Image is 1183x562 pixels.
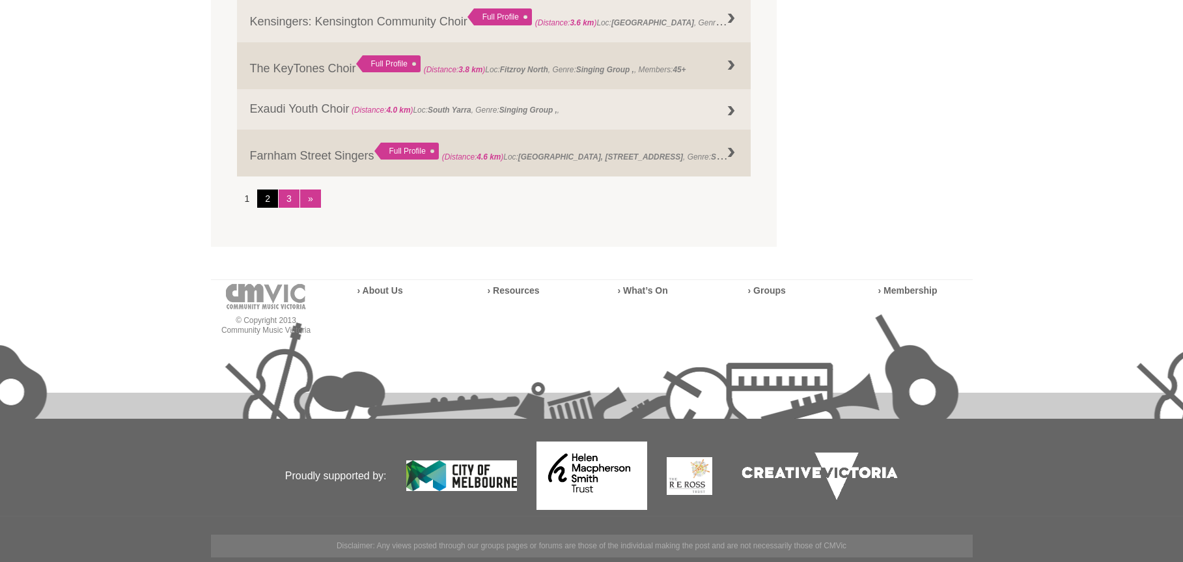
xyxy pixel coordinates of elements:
span: Loc: , Genre: , [350,105,560,115]
span: Loc: , Genre: , [535,15,783,28]
a: 2 [257,190,278,208]
strong: Singing Group , [499,105,557,115]
a: › Resources [488,285,540,296]
a: » [300,190,321,208]
strong: Fitzroy North [500,65,548,74]
a: Farnham Street Singers Full Profile (Distance:4.6 km)Loc:[GEOGRAPHIC_DATA], [STREET_ADDRESS], Gen... [237,130,751,176]
p: Proudly supported by: [211,421,387,531]
img: cmvic-logo-footer.png [226,284,306,309]
a: The KeyTones Choir Full Profile (Distance:3.8 km)Loc:Fitzroy North, Genre:Singing Group ,, Member... [237,42,751,89]
span: (Distance: ) [424,65,486,74]
strong: Singing Group , [576,65,634,74]
li: 1 [237,190,258,208]
a: › Groups [748,285,786,296]
img: Creative Victoria Logo [732,442,908,510]
div: Full Profile [374,143,439,160]
p: © Copyright 2013 Community Music Victoria [211,316,322,335]
strong: 4.6 km [477,152,501,162]
strong: South Yarra [428,105,471,115]
strong: 3.6 km [570,18,594,27]
strong: Singing Group , [711,149,769,162]
p: Disclaimer: ​Any views posted through our groups pages or forums are those of the individual maki... [211,535,973,557]
strong: [GEOGRAPHIC_DATA] [611,18,694,27]
strong: 4.0 km [386,105,410,115]
img: Helen Macpherson Smith Trust [536,442,647,510]
a: › Membership [878,285,938,296]
strong: [GEOGRAPHIC_DATA], [STREET_ADDRESS] [518,152,683,162]
div: Full Profile [467,8,532,25]
a: › About Us [357,285,403,296]
strong: 3.8 km [458,65,482,74]
a: Exaudi Youth Choir (Distance:4.0 km)Loc:South Yarra, Genre:Singing Group ,, [237,89,751,130]
span: Loc: , Genre: , [442,149,772,162]
span: (Distance: ) [352,105,413,115]
span: (Distance: ) [535,18,597,27]
img: City of Melbourne [406,460,517,491]
span: (Distance: ) [442,152,504,162]
a: 3 [279,190,299,208]
strong: 45+ [673,65,686,74]
img: The Re Ross Trust [667,457,712,495]
div: Full Profile [356,55,421,72]
span: Loc: , Genre: , Members: [424,65,686,74]
a: › What’s On [618,285,668,296]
